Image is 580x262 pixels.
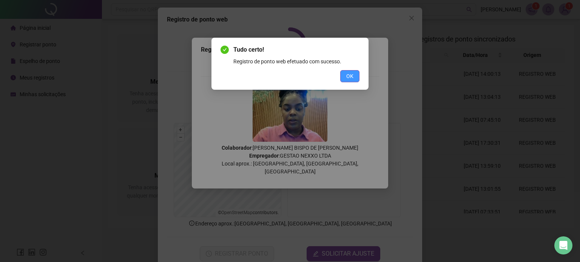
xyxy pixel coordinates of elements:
div: Open Intercom Messenger [554,236,572,254]
span: OK [346,72,353,80]
div: Registro de ponto web efetuado com sucesso. [233,57,359,66]
span: Tudo certo! [233,45,359,54]
button: OK [340,70,359,82]
span: check-circle [221,46,229,54]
